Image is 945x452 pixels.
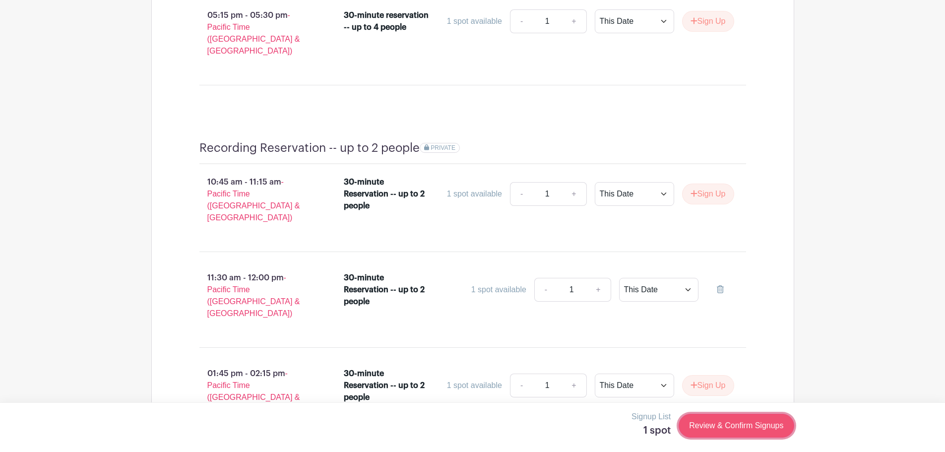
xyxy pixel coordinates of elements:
[510,374,533,397] a: -
[631,425,671,437] h5: 1 spot
[184,5,328,61] p: 05:15 pm - 05:30 pm
[679,414,794,438] a: Review & Confirm Signups
[184,364,328,419] p: 01:45 pm - 02:15 pm
[199,141,420,155] h4: Recording Reservation -- up to 2 people
[562,182,586,206] a: +
[510,9,533,33] a: -
[682,11,734,32] button: Sign Up
[344,272,430,308] div: 30-minute Reservation -- up to 2 people
[471,284,526,296] div: 1 spot available
[586,278,611,302] a: +
[207,11,300,55] span: - Pacific Time ([GEOGRAPHIC_DATA] & [GEOGRAPHIC_DATA])
[447,15,502,27] div: 1 spot available
[344,176,430,212] div: 30-minute Reservation -- up to 2 people
[207,178,300,222] span: - Pacific Time ([GEOGRAPHIC_DATA] & [GEOGRAPHIC_DATA])
[447,380,502,391] div: 1 spot available
[562,374,586,397] a: +
[431,144,455,151] span: PRIVATE
[682,375,734,396] button: Sign Up
[534,278,557,302] a: -
[207,273,300,318] span: - Pacific Time ([GEOGRAPHIC_DATA] & [GEOGRAPHIC_DATA])
[562,9,586,33] a: +
[631,411,671,423] p: Signup List
[184,268,328,323] p: 11:30 am - 12:00 pm
[682,184,734,204] button: Sign Up
[344,9,430,33] div: 30-minute reservation -- up to 4 people
[510,182,533,206] a: -
[447,188,502,200] div: 1 spot available
[184,172,328,228] p: 10:45 am - 11:15 am
[344,368,430,403] div: 30-minute Reservation -- up to 2 people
